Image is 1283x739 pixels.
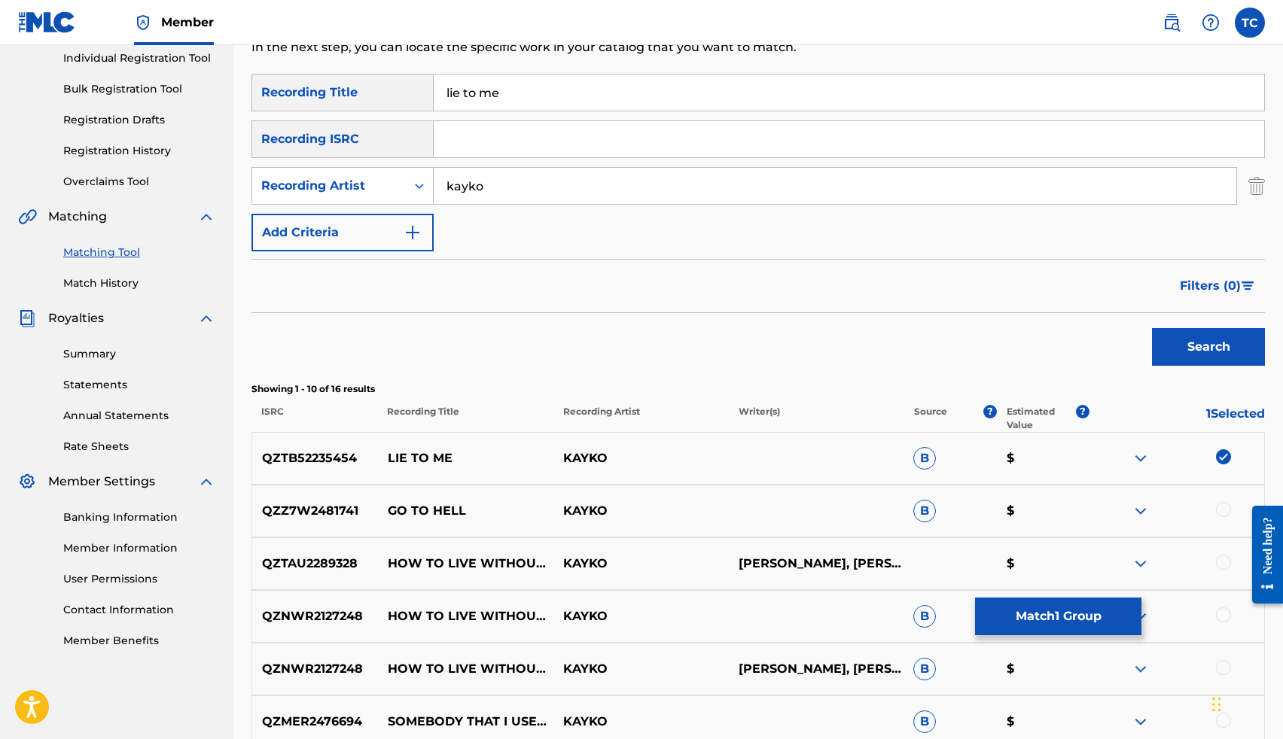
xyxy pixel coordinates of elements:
a: User Permissions [63,571,215,587]
p: KAYKO [553,660,729,678]
img: Delete Criterion [1248,167,1265,205]
form: Search Form [251,74,1265,373]
p: SOMEBODY THAT I USED TO KNOW [378,713,553,731]
img: expand [1132,660,1150,678]
div: User Menu [1235,8,1265,38]
img: filter [1242,281,1254,290]
p: In the next step, you can locate the specific work in your catalog that you want to match. [251,38,1032,56]
span: B [913,447,936,470]
img: expand [1132,555,1150,573]
p: [PERSON_NAME], [PERSON_NAME], [PERSON_NAME] [728,555,904,573]
img: expand [1132,713,1150,731]
a: Annual Statements [63,408,215,424]
img: MLC Logo [18,11,76,33]
p: HOW TO LIVE WITHOUT YOU [378,607,553,625]
a: Registration Drafts [63,112,215,128]
p: Showing 1 - 10 of 16 results [251,382,1265,396]
p: Recording Artist [553,405,728,432]
a: Overclaims Tool [63,174,215,190]
span: Member [161,14,214,31]
img: 9d2ae6d4665cec9f34b9.svg [404,224,422,242]
img: deselect [1216,449,1231,464]
div: Recording Artist [261,177,397,195]
div: Help [1196,8,1226,38]
img: Top Rightsholder [134,14,152,32]
p: Estimated Value [1007,405,1076,432]
p: QZMER2476694 [252,713,378,731]
a: Member Information [63,540,215,556]
img: Matching [18,208,37,226]
p: [PERSON_NAME], [PERSON_NAME], [PERSON_NAME] [728,660,904,678]
a: Rate Sheets [63,439,215,455]
p: KAYKO [553,502,729,520]
p: LIE TO ME [378,449,553,467]
p: Recording Title [377,405,553,432]
p: KAYKO [553,449,729,467]
iframe: Chat Widget [1208,667,1283,739]
a: Banking Information [63,509,215,525]
img: expand [197,208,215,226]
p: QZTAU2289328 [252,555,378,573]
span: Matching [48,208,107,226]
p: Writer(s) [728,405,904,432]
a: Member Benefits [63,633,215,649]
a: Statements [63,377,215,393]
span: Royalties [48,309,104,327]
span: B [913,500,936,522]
p: GO TO HELL [378,502,553,520]
button: Add Criteria [251,214,434,251]
p: $ [996,502,1089,520]
span: ? [983,405,997,418]
span: Member Settings [48,473,155,491]
p: $ [996,713,1089,731]
span: B [913,658,936,680]
p: HOW TO LIVE WITHOUT YOU [378,660,553,678]
p: $ [996,555,1089,573]
a: Individual Registration Tool [63,50,215,66]
p: $ [996,449,1089,467]
a: Public Search [1157,8,1187,38]
p: $ [996,660,1089,678]
p: QZTB52235454 [252,449,378,467]
button: Search [1152,328,1265,366]
span: Filters ( 0 ) [1180,277,1241,295]
img: expand [1132,449,1150,467]
p: KAYKO [553,607,729,625]
iframe: Resource Center [1241,494,1283,615]
p: Source [914,405,947,432]
img: expand [1132,502,1150,520]
a: Contact Information [63,602,215,618]
a: Bulk Registration Tool [63,81,215,97]
img: Member Settings [18,473,36,491]
img: search [1163,14,1181,32]
p: HOW TO LIVE WITHOUT YOU [378,555,553,573]
a: Registration History [63,143,215,159]
img: help [1202,14,1220,32]
p: 1 Selected [1089,405,1265,432]
span: ? [1076,405,1089,418]
button: Match1 Group [975,598,1141,635]
img: Royalties [18,309,36,327]
button: Filters (0) [1171,267,1265,305]
div: Drag [1212,682,1221,727]
p: ISRC [251,405,377,432]
p: KAYKO [553,713,729,731]
p: QZNWR2127248 [252,660,378,678]
p: QZZ7W2481741 [252,502,378,520]
a: Summary [63,346,215,362]
p: QZNWR2127248 [252,607,378,625]
p: KAYKO [553,555,729,573]
img: expand [197,309,215,327]
img: expand [197,473,215,491]
span: B [913,605,936,628]
span: B [913,710,936,733]
a: Matching Tool [63,245,215,260]
a: Match History [63,275,215,291]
